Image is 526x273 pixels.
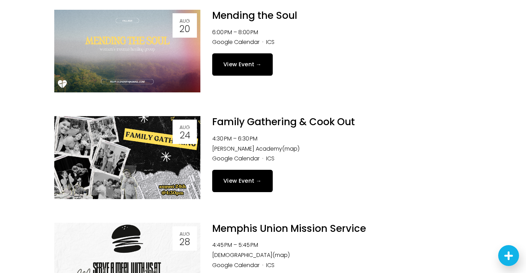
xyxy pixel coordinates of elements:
time: 8:00 PM [238,28,258,36]
a: Family Gathering & Cook Out [212,115,355,129]
li: [DEMOGRAPHIC_DATA] [212,250,472,260]
div: 24 [175,131,195,140]
time: 4:30 PM [212,135,232,143]
img: Family Gathering &amp; Cook Out [54,116,200,199]
div: 20 [175,24,195,33]
a: Memphis Union Mission Service [212,222,366,235]
div: 28 [175,237,195,247]
a: ICS [266,261,274,269]
img: Mending the Soul [54,10,200,92]
a: ICS [266,154,274,162]
div: Aug [175,125,195,130]
a: View Event → [212,170,273,192]
time: 6:00 PM [212,28,232,36]
a: Google Calendar [212,261,260,269]
a: View Event → [212,53,273,75]
div: Aug [175,18,195,23]
a: (map) [272,251,290,259]
a: Google Calendar [212,38,260,46]
li: [PERSON_NAME] Academy [212,144,472,154]
div: Aug [175,232,195,236]
a: Mending the Soul [212,9,297,22]
time: 6:30 PM [238,135,257,143]
a: Google Calendar [212,154,260,162]
a: (map) [282,145,300,153]
a: ICS [266,38,274,46]
time: 5:45 PM [238,241,258,249]
time: 4:45 PM [212,241,232,249]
